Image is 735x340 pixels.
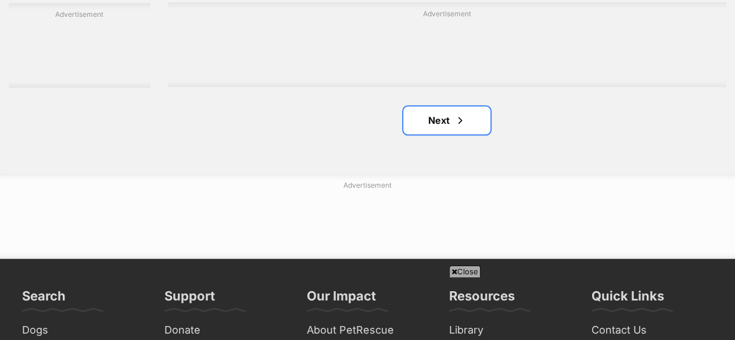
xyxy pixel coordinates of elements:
[449,266,481,277] span: Close
[591,288,664,311] h3: Quick Links
[168,106,726,134] nav: Pagination
[22,288,66,311] h3: Search
[9,3,150,88] div: Advertisement
[86,282,650,334] iframe: Advertisement
[403,106,490,134] a: Next page
[587,321,718,339] a: Contact Us
[17,321,148,339] a: Dogs
[168,2,726,87] div: Advertisement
